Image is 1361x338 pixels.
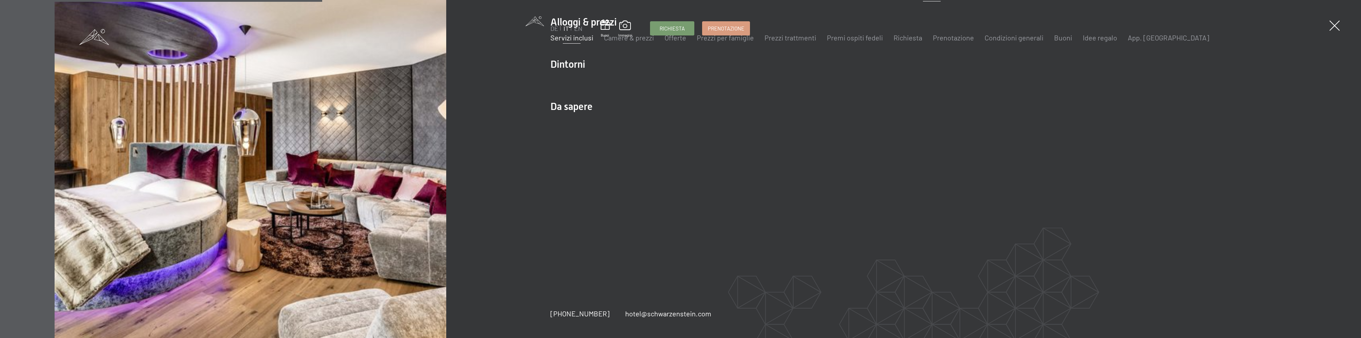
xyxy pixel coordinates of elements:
[702,22,750,35] a: Prenotazione
[1083,33,1117,42] a: Idee regalo
[660,25,685,32] span: Richiesta
[604,33,654,42] a: Camere & prezzi
[1054,33,1072,42] a: Buoni
[708,25,744,32] span: Prenotazione
[550,33,593,42] a: Servizi inclusi
[827,33,883,42] a: Premi ospiti fedeli
[665,33,686,42] a: Offerte
[1128,33,1209,42] a: App. [GEOGRAPHIC_DATA]
[618,21,632,38] a: Immagini
[550,309,610,318] span: [PHONE_NUMBER]
[764,33,816,42] a: Prezzi trattmenti
[933,33,974,42] a: Prenotazione
[550,24,558,32] a: DE
[600,20,610,38] a: Buoni
[574,24,582,32] a: EN
[600,33,610,38] span: Buoni
[650,22,694,35] a: Richiesta
[985,33,1043,42] a: Condizioni generali
[625,309,711,318] a: hotel@schwarzenstein.com
[564,24,569,32] a: IT
[894,33,922,42] a: Richiesta
[550,309,610,318] a: [PHONE_NUMBER]
[697,33,754,42] a: Prezzi per famiglie
[618,33,632,38] span: Immagini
